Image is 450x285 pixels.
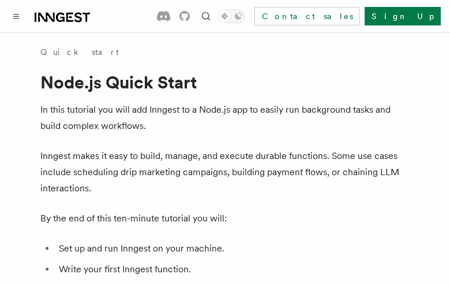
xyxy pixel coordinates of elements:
[40,148,410,197] p: Inngest makes it easy to build, manage, and execute durable functions. Some use cases include sch...
[40,46,119,58] a: Quick start
[9,9,23,23] button: Toggle navigation
[55,261,410,277] li: Write your first Inngest function.
[55,240,410,257] li: Set up and run Inngest on your machine.
[365,7,441,25] a: Sign Up
[217,9,245,23] button: Toggle dark mode
[40,72,410,92] h1: Node.js Quick Start
[254,7,360,25] a: Contact sales
[199,9,213,23] button: Find something...
[40,102,410,134] p: In this tutorial you will add Inngest to a Node.js app to easily run background tasks and build c...
[40,210,410,227] p: By the end of this ten-minute tutorial you will:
